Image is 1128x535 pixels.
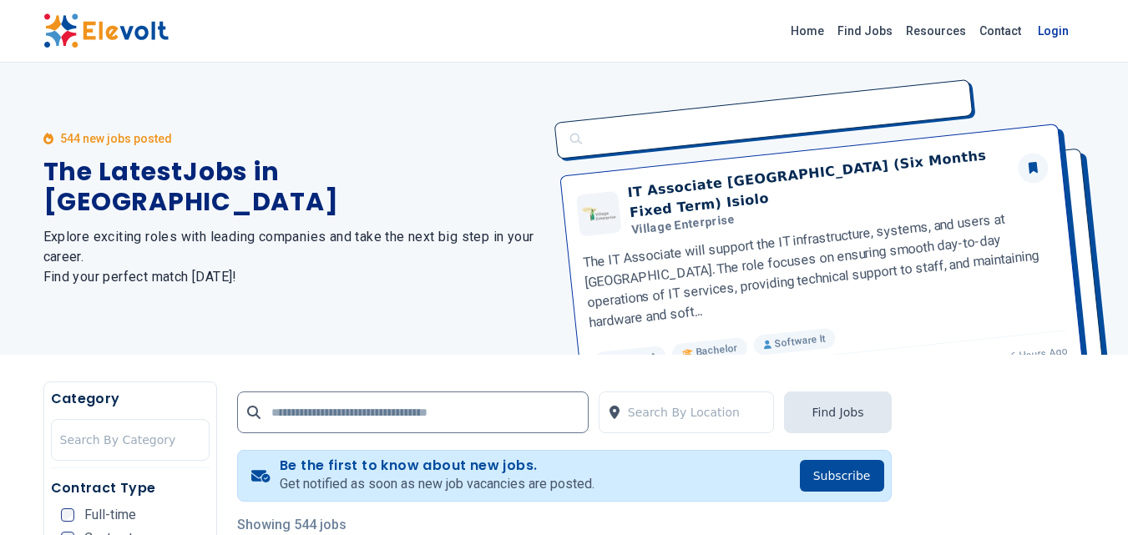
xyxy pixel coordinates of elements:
h5: Category [51,389,210,409]
a: Contact [973,18,1028,44]
p: Get notified as soon as new job vacancies are posted. [280,474,594,494]
h2: Explore exciting roles with leading companies and take the next big step in your career. Find you... [43,227,544,287]
h4: Be the first to know about new jobs. [280,457,594,474]
a: Resources [899,18,973,44]
button: Find Jobs [784,391,891,433]
a: Login [1028,14,1079,48]
h5: Contract Type [51,478,210,498]
span: Full-time [84,508,136,522]
img: Elevolt [43,13,169,48]
a: Find Jobs [831,18,899,44]
button: Subscribe [800,460,884,492]
p: Showing 544 jobs [237,515,892,535]
input: Full-time [61,508,74,522]
h1: The Latest Jobs in [GEOGRAPHIC_DATA] [43,157,544,217]
iframe: Chat Widget [1045,455,1128,535]
p: 544 new jobs posted [60,130,172,147]
a: Home [784,18,831,44]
